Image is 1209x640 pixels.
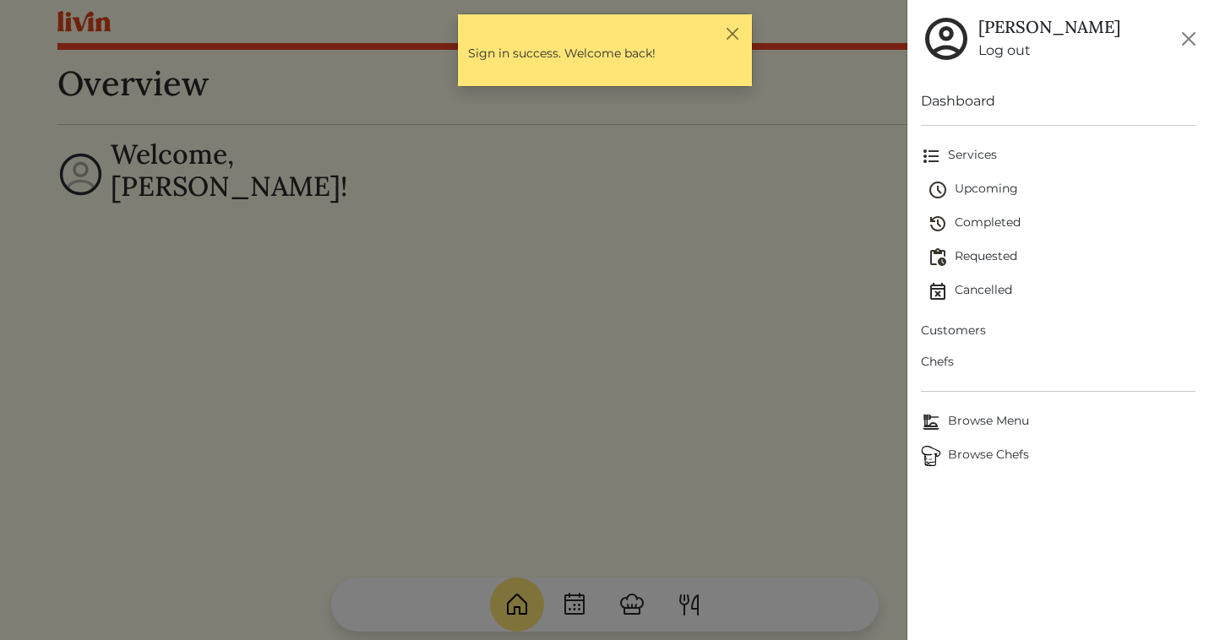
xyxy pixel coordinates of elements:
[978,41,1120,61] a: Log out
[928,180,948,200] img: schedule-fa401ccd6b27cf58db24c3bb5584b27dcd8bd24ae666a918e1c6b4ae8c451a22.svg
[928,241,1195,274] a: Requested
[928,247,1195,268] span: Requested
[928,281,1195,301] span: Cancelled
[921,446,1195,466] span: Browse Chefs
[1175,25,1202,52] button: Close
[921,439,1195,473] a: ChefsBrowse Chefs
[921,412,1195,432] span: Browse Menu
[928,281,948,301] img: event_cancelled-67e280bd0a9e072c26133efab016668ee6d7272ad66fa3c7eb58af48b074a3a4.svg
[921,412,941,432] img: Browse Menu
[928,180,1195,200] span: Upcoming
[921,146,1195,166] span: Services
[928,214,1195,234] span: Completed
[921,139,1195,173] a: Services
[928,207,1195,241] a: Completed
[928,274,1195,308] a: Cancelled
[921,14,972,64] img: user_account-e6e16d2ec92f44fc35f99ef0dc9cddf60790bfa021a6ecb1c896eb5d2907b31c.svg
[921,353,1195,371] span: Chefs
[921,146,941,166] img: format_list_bulleted-ebc7f0161ee23162107b508e562e81cd567eeab2455044221954b09d19068e74.svg
[928,214,948,234] img: history-2b446bceb7e0f53b931186bf4c1776ac458fe31ad3b688388ec82af02103cd45.svg
[921,322,1195,339] span: Customers
[921,446,941,466] img: Browse Chefs
[928,247,948,268] img: pending_actions-fd19ce2ea80609cc4d7bbea353f93e2f363e46d0f816104e4e0650fdd7f915cf.svg
[468,45,742,62] p: Sign in success. Welcome back!
[978,17,1120,37] h5: [PERSON_NAME]
[928,173,1195,207] a: Upcoming
[724,24,742,42] button: Close
[921,346,1195,377] a: Chefs
[921,91,1195,111] a: Dashboard
[921,405,1195,439] a: Browse MenuBrowse Menu
[921,315,1195,346] a: Customers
